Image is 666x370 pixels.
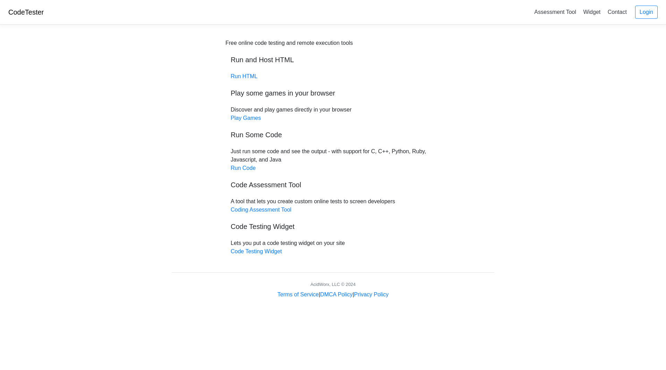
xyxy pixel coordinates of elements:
[580,6,603,18] a: Widget
[320,291,352,297] a: DMCA Policy
[231,248,282,254] a: Code Testing Widget
[231,131,435,139] h5: Run Some Code
[8,8,44,16] a: CodeTester
[635,6,658,19] a: Login
[354,291,389,297] a: Privacy Policy
[231,56,435,64] h5: Run and Host HTML
[277,291,319,297] a: Terms of Service
[231,165,256,171] a: Run Code
[277,290,388,299] div: | |
[310,281,356,288] div: AcidWorx, LLC © 2024
[225,39,441,256] div: Discover and play games directly in your browser Just run some code and see the output - with sup...
[231,115,261,121] a: Play Games
[231,73,257,79] a: Run HTML
[231,181,435,189] h5: Code Assessment Tool
[531,6,579,18] a: Assessment Tool
[231,89,435,97] h5: Play some games in your browser
[225,39,353,47] div: Free online code testing and remote execution tools
[231,207,291,213] a: Coding Assessment Tool
[605,6,630,18] a: Contact
[231,222,435,231] h5: Code Testing Widget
